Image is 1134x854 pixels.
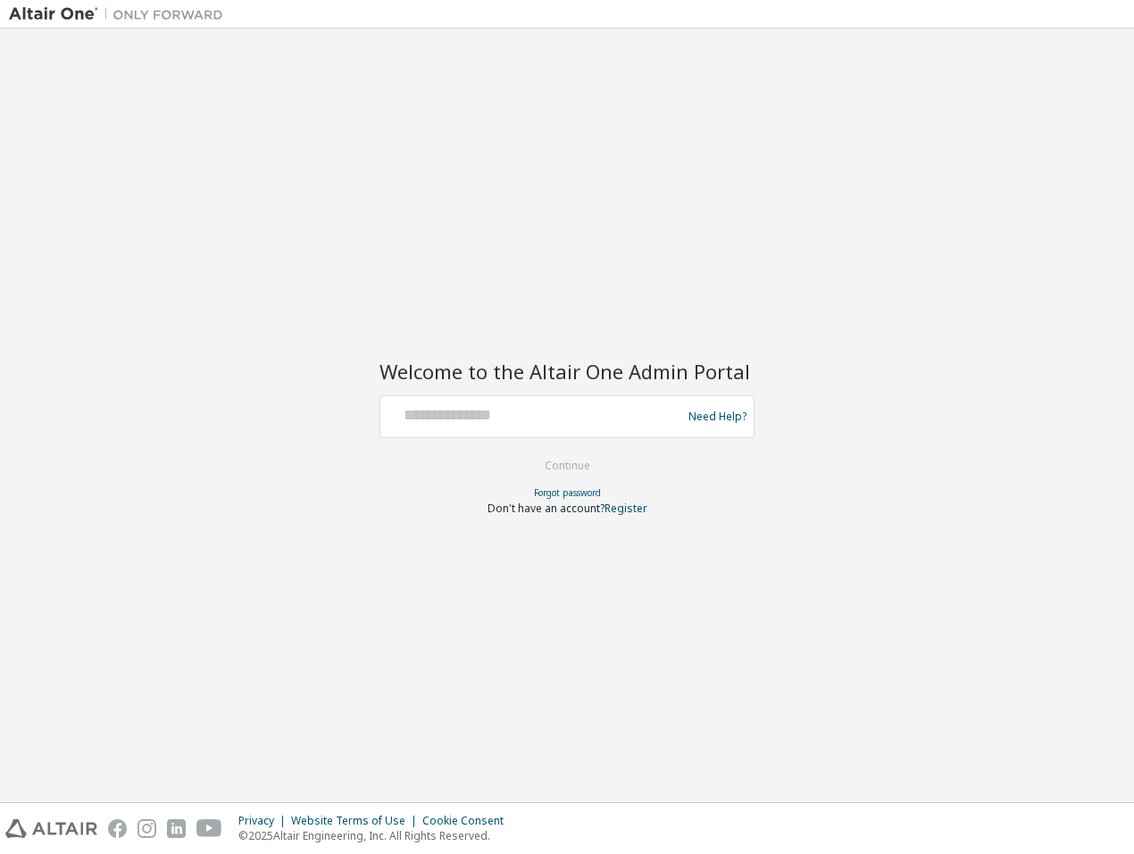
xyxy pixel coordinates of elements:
img: instagram.svg [138,819,156,838]
img: Altair One [9,5,232,23]
div: Cookie Consent [422,814,514,828]
img: facebook.svg [108,819,127,838]
div: Website Terms of Use [291,814,422,828]
p: © 2025 Altair Engineering, Inc. All Rights Reserved. [238,828,514,843]
a: Register [605,501,647,516]
img: altair_logo.svg [5,819,97,838]
img: linkedin.svg [167,819,186,838]
a: Forgot password [534,486,601,499]
img: youtube.svg [196,819,222,838]
h2: Welcome to the Altair One Admin Portal [379,359,755,384]
span: Don't have an account? [488,501,605,516]
div: Privacy [238,814,291,828]
a: Need Help? [688,416,746,417]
